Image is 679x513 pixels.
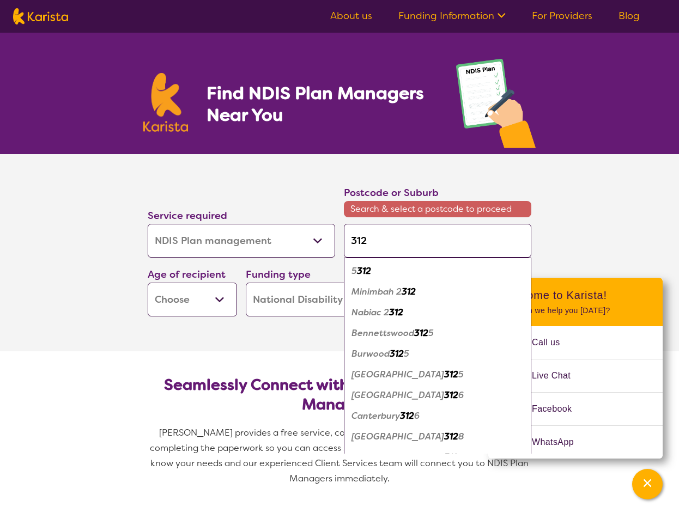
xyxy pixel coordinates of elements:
[351,389,444,401] em: [GEOGRAPHIC_DATA]
[351,265,357,277] em: 5
[351,369,444,380] em: [GEOGRAPHIC_DATA]
[488,426,663,459] a: Web link opens in a new tab.
[351,286,402,297] em: Minimbah 2
[349,344,526,364] div: Burwood 3125
[458,389,464,401] em: 6
[400,410,414,422] em: 312
[349,447,526,468] div: Box Hill Central 3128
[458,369,464,380] em: 5
[344,201,531,217] span: Search & select a postcode to proceed
[414,410,420,422] em: 6
[351,307,389,318] em: Nabiac 2
[488,326,663,459] ul: Choose channel
[351,451,444,463] em: [GEOGRAPHIC_DATA]
[13,8,68,25] img: Karista logo
[349,261,526,282] div: 5312
[458,451,464,463] em: 8
[444,431,458,442] em: 312
[458,431,464,442] em: 8
[428,327,434,339] em: 5
[414,327,428,339] em: 312
[456,59,536,154] img: plan-management
[148,209,227,222] label: Service required
[501,306,650,315] p: How can we help you [DATE]?
[207,82,434,126] h1: Find NDIS Plan Managers Near You
[344,186,439,199] label: Postcode or Suburb
[351,327,414,339] em: Bennettswood
[150,427,532,484] span: [PERSON_NAME] provides a free service, connecting you to NDIS Plan Managers and completing the pa...
[444,451,458,463] em: 312
[488,278,663,459] div: Channel Menu
[532,9,592,22] a: For Providers
[349,302,526,323] div: Nabiac 2312
[344,224,531,258] input: Type
[632,469,663,499] button: Channel Menu
[156,375,523,414] h2: Seamlessly Connect with NDIS-Registered Plan Managers
[349,385,526,406] div: Camberwell East 3126
[532,368,584,384] span: Live Chat
[349,406,526,426] div: Canterbury 3126
[349,426,526,447] div: Box Hill 3128
[402,286,416,297] em: 312
[532,401,585,417] span: Facebook
[444,369,458,380] em: 312
[389,307,403,318] em: 312
[351,431,444,442] em: [GEOGRAPHIC_DATA]
[143,73,188,132] img: Karista logo
[444,389,458,401] em: 312
[532,334,573,351] span: Call us
[351,410,400,422] em: Canterbury
[390,348,404,359] em: 312
[349,282,526,302] div: Minimbah 2312
[148,268,226,281] label: Age of recipient
[532,434,587,450] span: WhatsApp
[357,265,371,277] em: 312
[349,364,526,385] div: Surrey Hills South 3125
[398,9,506,22] a: Funding Information
[404,348,409,359] em: 5
[349,323,526,344] div: Bennettswood 3125
[501,289,650,302] h2: Welcome to Karista!
[619,9,640,22] a: Blog
[351,348,390,359] em: Burwood
[330,9,372,22] a: About us
[246,268,311,281] label: Funding type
